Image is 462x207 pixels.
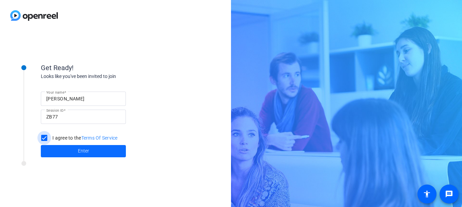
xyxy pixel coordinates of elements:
mat-icon: message [445,190,453,198]
button: Enter [41,145,126,157]
mat-label: Session ID [46,108,64,112]
span: Enter [78,147,89,155]
mat-label: Your name [46,90,64,94]
mat-icon: accessibility [423,190,431,198]
a: Terms Of Service [81,135,118,141]
label: I agree to the [51,134,118,141]
div: Get Ready! [41,63,177,73]
div: Looks like you've been invited to join [41,73,177,80]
